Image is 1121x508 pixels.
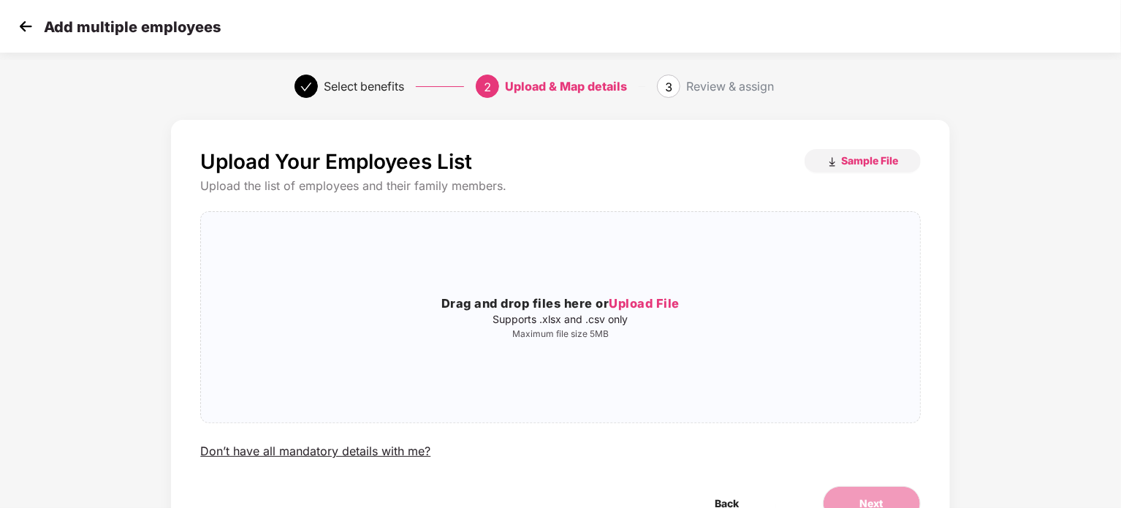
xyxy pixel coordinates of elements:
span: 3 [665,80,672,94]
span: 2 [484,80,491,94]
div: Upload the list of employees and their family members. [200,178,920,194]
div: Don’t have all mandatory details with me? [200,444,430,459]
button: Sample File [805,149,921,173]
h3: Drag and drop files here or [201,295,919,314]
span: Drag and drop files here orUpload FileSupports .xlsx and .csv onlyMaximum file size 5MB [201,212,919,422]
span: Sample File [842,153,899,167]
img: svg+xml;base64,PHN2ZyB4bWxucz0iaHR0cDovL3d3dy53My5vcmcvMjAwMC9zdmciIHdpZHRoPSIzMCIgaGVpZ2h0PSIzMC... [15,15,37,37]
div: Upload & Map details [505,75,627,98]
span: Upload File [609,296,680,311]
p: Supports .xlsx and .csv only [201,314,919,325]
p: Maximum file size 5MB [201,328,919,340]
img: download_icon [826,156,838,168]
div: Review & assign [686,75,774,98]
p: Upload Your Employees List [200,149,472,174]
div: Select benefits [324,75,404,98]
span: check [300,81,312,93]
p: Add multiple employees [44,18,221,36]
